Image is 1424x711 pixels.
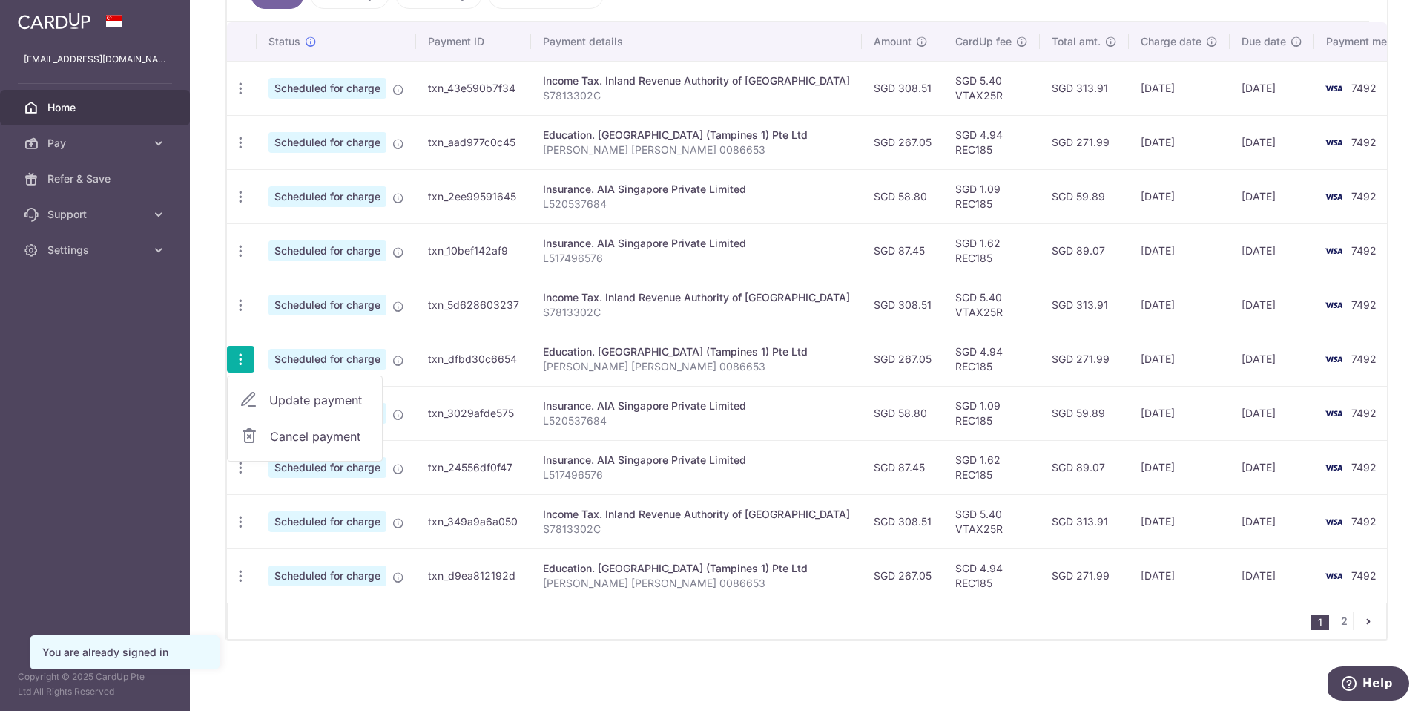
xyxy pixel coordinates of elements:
div: Insurance. AIA Singapore Private Limited [543,399,850,413]
td: [DATE] [1129,440,1230,494]
p: L517496576 [543,251,850,266]
td: SGD 58.80 [862,169,943,223]
span: Scheduled for charge [268,457,386,478]
span: Charge date [1141,34,1201,49]
img: Bank Card [1319,350,1348,368]
img: Bank Card [1319,188,1348,206]
td: [DATE] [1129,169,1230,223]
td: SGD 89.07 [1040,440,1129,494]
td: txn_5d628603237 [416,278,531,332]
td: [DATE] [1230,115,1314,169]
td: SGD 267.05 [862,115,943,169]
td: SGD 313.91 [1040,61,1129,115]
div: Insurance. AIA Singapore Private Limited [543,453,850,468]
td: SGD 59.89 [1040,169,1129,223]
span: 7492 [1351,82,1377,94]
td: [DATE] [1230,223,1314,278]
td: txn_aad977c0c45 [416,115,531,169]
span: Scheduled for charge [268,240,386,261]
span: Status [268,34,300,49]
td: SGD 87.45 [862,223,943,278]
span: Scheduled for charge [268,566,386,586]
td: SGD 308.51 [862,494,943,548]
img: Bank Card [1319,404,1348,422]
td: [DATE] [1230,332,1314,386]
p: [EMAIL_ADDRESS][DOMAIN_NAME] [24,52,166,67]
p: [PERSON_NAME] [PERSON_NAME] 0086653 [543,359,850,374]
th: Payment details [531,22,862,61]
td: SGD 4.94 REC185 [943,332,1040,386]
td: txn_349a9a6a050 [416,494,531,548]
p: S7813302C [543,88,850,103]
span: 7492 [1351,569,1377,582]
span: Support [47,207,145,222]
p: L520537684 [543,413,850,428]
td: SGD 1.62 REC185 [943,440,1040,494]
td: [DATE] [1230,278,1314,332]
span: 7492 [1351,407,1377,419]
td: SGD 308.51 [862,61,943,115]
td: SGD 267.05 [862,332,943,386]
span: Pay [47,136,145,151]
td: SGD 58.80 [862,386,943,440]
td: [DATE] [1230,548,1314,603]
p: S7813302C [543,522,850,537]
td: SGD 1.09 REC185 [943,386,1040,440]
span: Settings [47,243,145,258]
div: Insurance. AIA Singapore Private Limited [543,182,850,197]
td: SGD 5.40 VTAX25R [943,61,1040,115]
div: Education. [GEOGRAPHIC_DATA] (Tampines 1) Pte Ltd [543,561,850,576]
span: Amount [874,34,912,49]
span: 7492 [1351,298,1377,311]
td: SGD 5.40 VTAX25R [943,278,1040,332]
td: SGD 89.07 [1040,223,1129,278]
span: Due date [1242,34,1286,49]
td: txn_43e590b7f34 [416,61,531,115]
img: Bank Card [1319,79,1348,97]
span: 7492 [1351,461,1377,474]
td: SGD 271.99 [1040,115,1129,169]
span: 7492 [1351,190,1377,203]
p: L517496576 [543,468,850,482]
img: Bank Card [1319,513,1348,531]
img: Bank Card [1319,296,1348,314]
th: Payment ID [416,22,531,61]
span: CardUp fee [955,34,1012,49]
p: L520537684 [543,197,850,212]
div: Income Tax. Inland Revenue Authority of [GEOGRAPHIC_DATA] [543,507,850,522]
span: Scheduled for charge [268,349,386,370]
td: [DATE] [1230,440,1314,494]
span: Scheduled for charge [268,295,386,315]
td: SGD 87.45 [862,440,943,494]
td: [DATE] [1230,386,1314,440]
td: txn_dfbd30c6654 [416,332,531,386]
a: 2 [1335,612,1353,630]
iframe: Opens a widget where you can find more information [1328,666,1409,704]
td: SGD 313.91 [1040,494,1129,548]
span: 7492 [1351,244,1377,257]
span: 7492 [1351,353,1377,365]
li: 1 [1311,615,1329,630]
div: Education. [GEOGRAPHIC_DATA] (Tampines 1) Pte Ltd [543,344,850,359]
td: SGD 4.94 REC185 [943,548,1040,603]
img: Bank Card [1319,242,1348,260]
td: SGD 267.05 [862,548,943,603]
td: [DATE] [1230,169,1314,223]
td: [DATE] [1129,61,1230,115]
img: Bank Card [1319,134,1348,151]
img: Bank Card [1319,459,1348,476]
td: SGD 1.09 REC185 [943,169,1040,223]
td: SGD 5.40 VTAX25R [943,494,1040,548]
td: SGD 59.89 [1040,386,1129,440]
span: Total amt. [1052,34,1101,49]
span: Scheduled for charge [268,78,386,99]
td: [DATE] [1129,332,1230,386]
p: [PERSON_NAME] [PERSON_NAME] 0086653 [543,576,850,591]
span: Scheduled for charge [268,132,386,153]
div: Education. [GEOGRAPHIC_DATA] (Tampines 1) Pte Ltd [543,128,850,142]
span: Scheduled for charge [268,511,386,532]
td: txn_2ee99591645 [416,169,531,223]
img: Bank Card [1319,567,1348,585]
div: Insurance. AIA Singapore Private Limited [543,236,850,251]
